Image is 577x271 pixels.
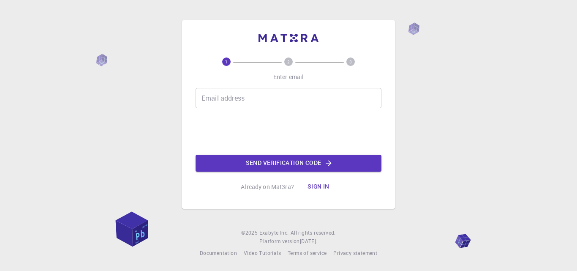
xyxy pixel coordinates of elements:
[241,229,259,237] span: © 2025
[300,238,318,244] span: [DATE] .
[200,249,237,257] a: Documentation
[300,237,318,246] a: [DATE].
[301,178,336,195] button: Sign in
[273,73,304,81] p: Enter email
[241,183,294,191] p: Already on Mat3ra?
[287,59,290,65] text: 2
[259,237,299,246] span: Platform version
[244,249,281,256] span: Video Tutorials
[259,229,289,236] span: Exabyte Inc.
[225,59,228,65] text: 1
[196,155,381,172] button: Send verification code
[200,249,237,256] span: Documentation
[244,249,281,257] a: Video Tutorials
[259,229,289,237] a: Exabyte Inc.
[288,249,327,257] a: Terms of service
[333,249,377,256] span: Privacy statement
[224,115,353,148] iframe: reCAPTCHA
[333,249,377,257] a: Privacy statement
[288,249,327,256] span: Terms of service
[349,59,352,65] text: 3
[291,229,336,237] span: All rights reserved.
